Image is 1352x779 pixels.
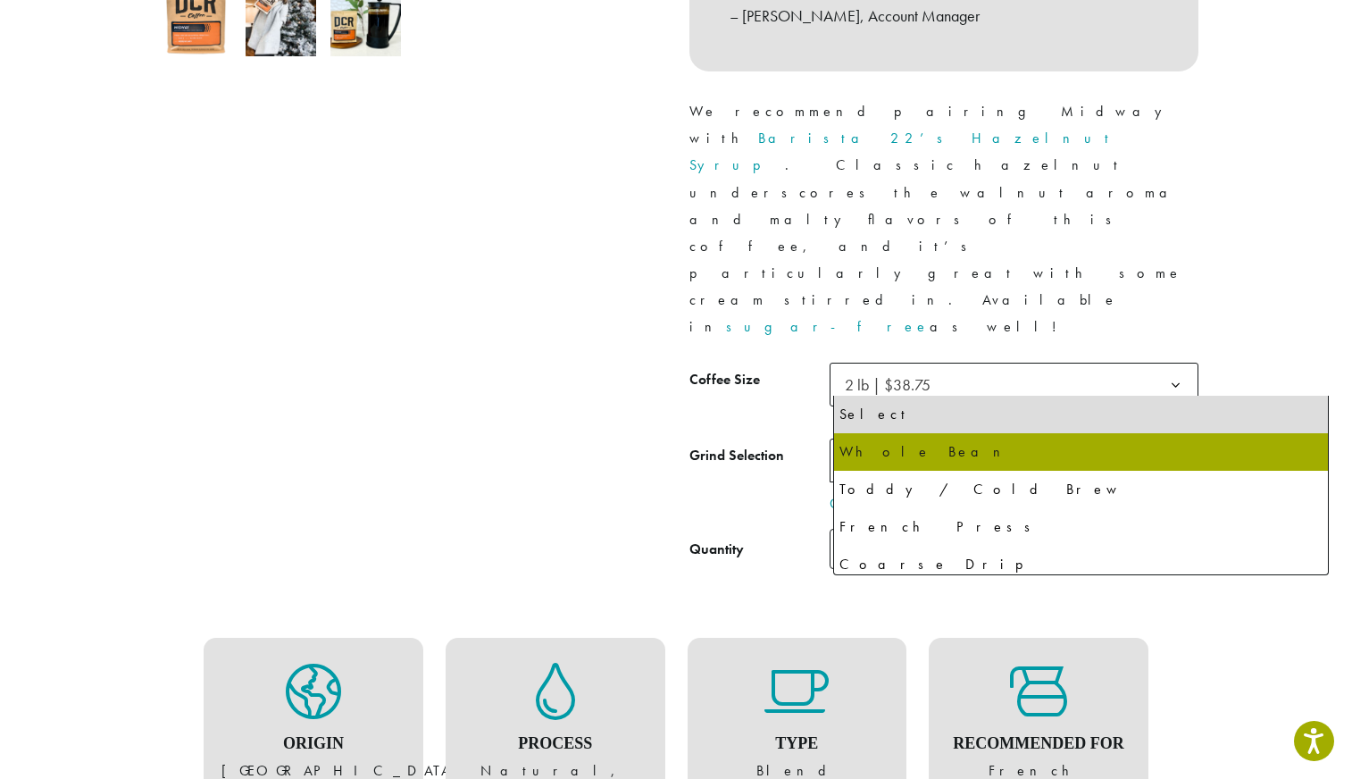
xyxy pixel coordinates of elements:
p: We recommend pairing Midway with . Classic hazelnut underscores the walnut aroma and malty flavor... [689,98,1198,340]
h4: Origin [221,734,405,754]
h4: Type [705,734,889,754]
span: Select [830,439,1198,482]
h4: Process [463,734,647,754]
p: – [PERSON_NAME], Account Manager [730,1,1158,31]
div: Whole Bean [839,439,1323,465]
div: Coarse Drip [839,551,1323,578]
a: Clear Selection [830,493,1198,515]
div: Quantity [689,539,744,560]
span: 2 lb | $38.75 [845,374,931,395]
input: Product quantity [830,529,914,569]
label: Grind Selection [689,443,830,469]
span: 2 lb | $38.75 [838,367,948,402]
a: sugar-free [726,317,930,336]
h4: Recommended For [947,734,1131,754]
li: Select [834,396,1329,433]
label: Coffee Size [689,367,830,393]
div: Toddy / Cold Brew [839,476,1323,503]
a: Barista 22’s Hazelnut Syrup [689,129,1114,174]
span: 2 lb | $38.75 [830,363,1198,406]
div: French Press [839,514,1323,540]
